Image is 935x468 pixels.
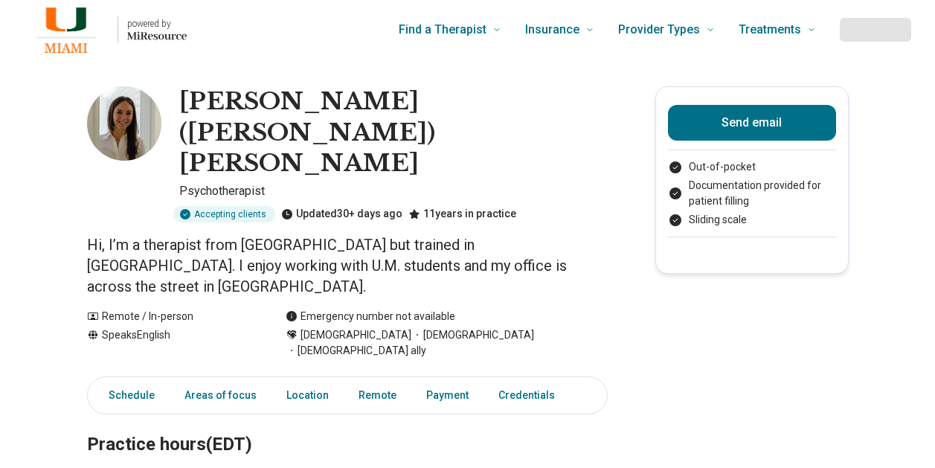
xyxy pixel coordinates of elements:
div: Remote / In-person [87,309,256,324]
li: Documentation provided for patient filling [668,178,836,209]
h1: [PERSON_NAME] ([PERSON_NAME]) [PERSON_NAME] [179,86,608,179]
div: Accepting clients [173,206,275,222]
a: Location [277,380,338,411]
span: Treatments [739,19,801,40]
div: Speaks English [87,327,256,359]
ul: Payment options [668,159,836,228]
p: Psychotherapist [179,182,608,200]
img: Jennifer Friedman, Psychotherapist [87,86,161,161]
a: Schedule [91,380,164,411]
button: Send email [668,105,836,141]
span: Find a Therapist [399,19,486,40]
span: Provider Types [618,19,700,40]
a: Remote [350,380,405,411]
span: [DEMOGRAPHIC_DATA] [411,327,534,343]
h2: Practice hours (EDT) [87,397,608,458]
p: powered by [127,18,187,30]
a: Payment [417,380,478,411]
li: Out-of-pocket [668,159,836,175]
li: Sliding scale [668,212,836,228]
div: Emergency number not available [286,309,455,324]
a: Credentials [489,380,573,411]
span: Insurance [525,19,579,40]
span: [DEMOGRAPHIC_DATA] ally [286,343,426,359]
p: Hi, I’m a therapist from [GEOGRAPHIC_DATA] but trained in [GEOGRAPHIC_DATA]. I enjoy working with... [87,234,608,297]
a: Home page [24,6,187,54]
div: Updated 30+ days ago [281,206,402,222]
a: Areas of focus [176,380,266,411]
div: 11 years in practice [408,206,516,222]
span: [DEMOGRAPHIC_DATA] [301,327,411,343]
